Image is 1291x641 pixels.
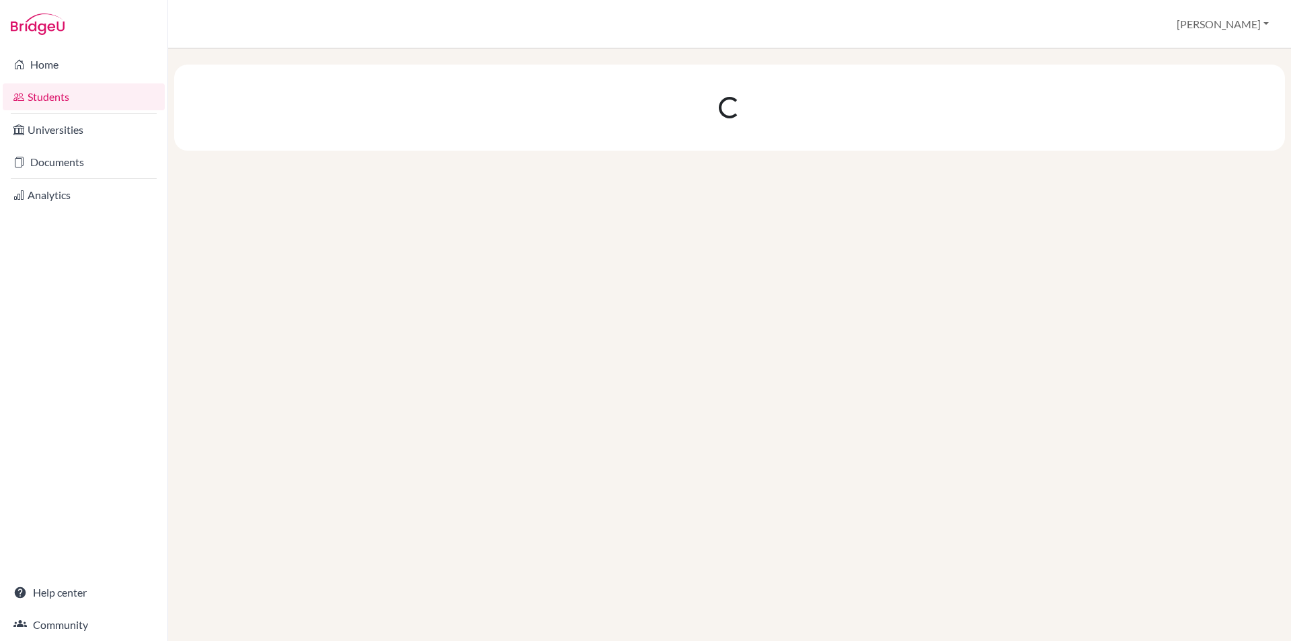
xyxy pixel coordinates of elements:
a: Analytics [3,182,165,209]
a: Universities [3,116,165,143]
button: [PERSON_NAME] [1171,11,1275,37]
img: Bridge-U [11,13,65,35]
a: Home [3,51,165,78]
a: Help center [3,579,165,606]
a: Students [3,83,165,110]
a: Documents [3,149,165,176]
a: Community [3,611,165,638]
